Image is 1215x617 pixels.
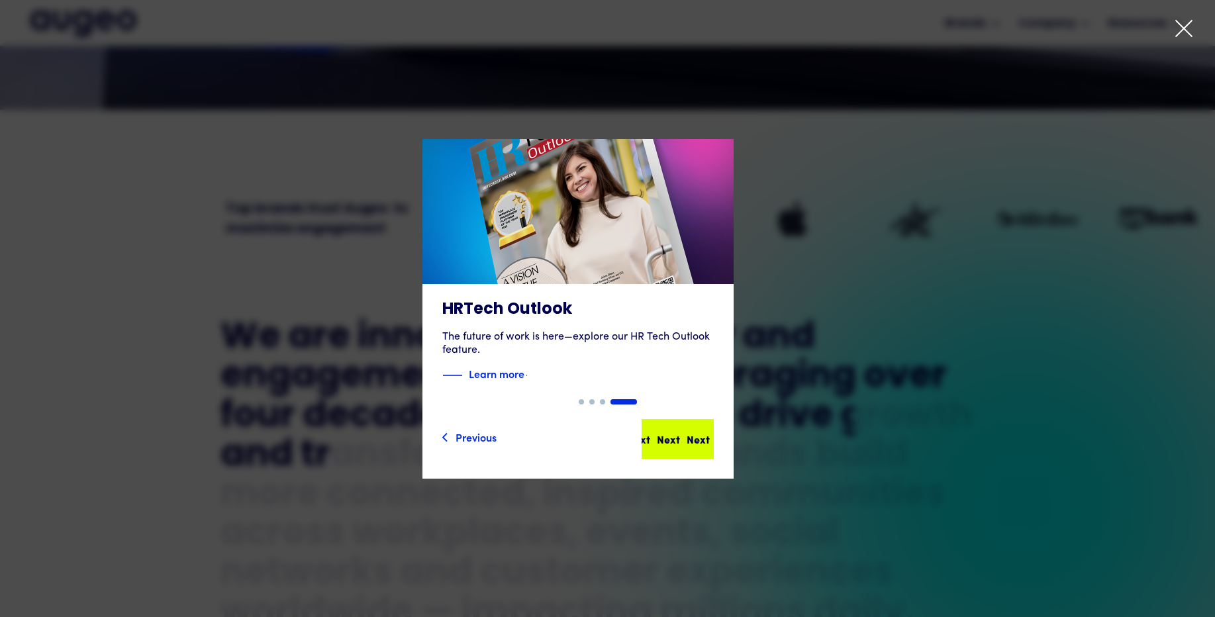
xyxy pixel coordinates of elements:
div: Previous [456,429,497,445]
div: The future of work is here—explore our HR Tech Outlook feature. [442,330,714,357]
div: Show slide 1 of 4 [579,399,584,404]
div: Show slide 3 of 4 [600,399,605,404]
strong: Learn more [469,366,524,381]
div: Show slide 2 of 4 [589,399,595,404]
a: NextNextNext [642,419,714,459]
h3: HRTech Outlook [442,300,714,320]
img: Blue decorative line [442,367,462,383]
div: Next [657,431,680,447]
img: Blue text arrow [526,367,546,383]
div: Next [687,431,710,447]
a: HRTech OutlookThe future of work is here—explore our HR Tech Outlook feature.Blue decorative line... [422,139,734,399]
div: Show slide 4 of 4 [610,399,637,404]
